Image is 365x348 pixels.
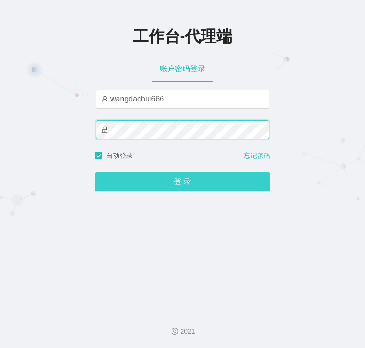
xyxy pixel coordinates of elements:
[101,126,108,133] i: 图标： 锁
[133,27,233,45] span: 工作台-代理端
[172,328,178,335] i: 图标： 版权所有
[244,151,270,161] a: 忘记密码
[152,56,213,82] div: 账户密码登录
[180,327,195,335] font: 2021
[101,96,108,102] i: 图标： 用户
[102,152,137,159] span: 自动登录
[96,90,269,109] input: 请输入
[95,172,270,191] button: 登 录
